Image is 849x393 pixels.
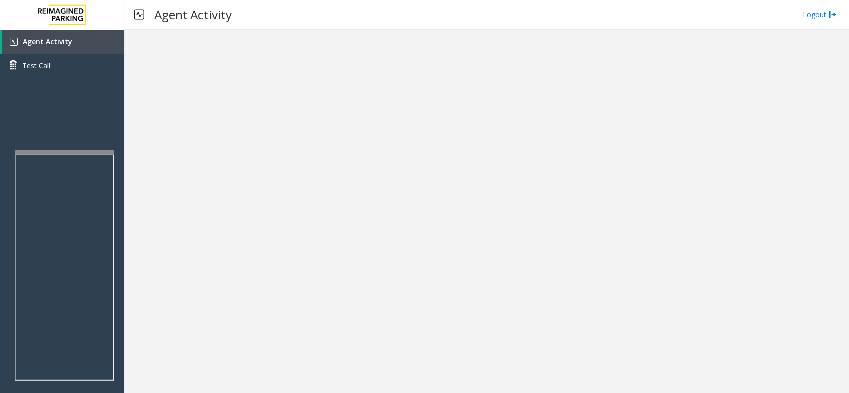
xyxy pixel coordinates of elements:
[2,30,124,54] a: Agent Activity
[10,38,18,46] img: 'icon'
[149,2,237,27] h3: Agent Activity
[803,9,837,20] a: Logout
[23,37,72,46] span: Agent Activity
[22,60,50,71] span: Test Call
[134,2,144,27] img: pageIcon
[829,9,837,20] img: logout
